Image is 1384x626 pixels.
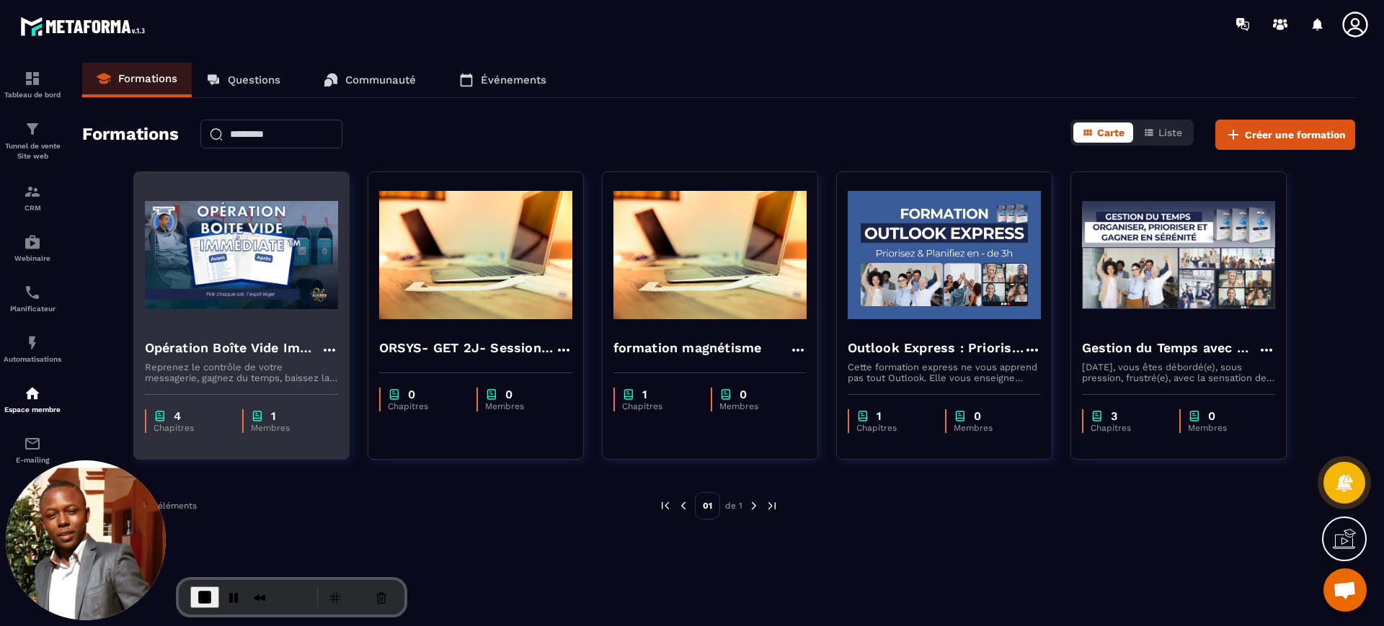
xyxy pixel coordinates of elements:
p: Chapitres [1091,423,1165,433]
img: automations [24,334,41,352]
img: automations [24,385,41,402]
img: formation [24,120,41,138]
p: E-mailing [4,456,61,464]
p: 0 [1208,409,1215,423]
a: Formations [82,63,192,97]
img: next [748,499,760,512]
a: schedulerschedulerPlanificateur [4,273,61,323]
img: chapter [622,388,635,401]
p: Questions [228,73,280,86]
a: automationsautomationsEspace membre [4,374,61,424]
p: Événements [481,73,546,86]
img: formation-background [848,183,1041,327]
div: Ouvrir le chat [1323,568,1367,612]
a: formation-backgroundOutlook Express : Priorisez & Planifiez en 3hCette formation express ne vous ... [836,171,1070,478]
p: Membres [485,401,558,411]
img: formation-background [613,183,807,327]
p: Chapitres [622,401,696,411]
p: 0 [740,388,747,401]
a: Événements [445,63,561,97]
p: 1 [271,409,276,423]
img: formation-background [379,183,572,327]
p: de 1 [725,500,742,511]
p: CRM [4,204,61,212]
img: chapter [1091,409,1104,423]
img: automations [24,233,41,251]
p: Planificateur [4,305,61,313]
img: email [24,435,41,452]
p: Chapitres [856,423,931,433]
span: Carte [1097,127,1124,138]
a: accountantaccountantComptabilité [4,475,61,525]
p: 4 [174,409,181,423]
a: emailemailE-mailing [4,424,61,475]
p: Cette formation express ne vous apprend pas tout Outlook. Elle vous enseigne uniquement les meill... [848,362,1041,383]
img: chapter [954,409,967,423]
p: Chapitres [388,401,462,411]
img: formation [24,183,41,200]
p: [DATE], vous êtes débordé(e), sous pression, frustré(e), avec la sensation de courir après le tem... [1082,362,1275,383]
p: 0 [408,388,415,401]
p: 01 [695,492,720,519]
p: Chapitres [154,423,228,433]
a: formationformationCRM [4,172,61,223]
p: Comptabilité [4,506,61,514]
p: Formations [118,72,177,85]
a: formation-backgroundORSYS- GET 2J- Session du xxxchapter0Chapitreschapter0Membres [368,171,602,478]
img: chapter [856,409,869,423]
a: Questions [192,63,295,97]
p: Communauté [345,73,416,86]
p: Webinaire [4,254,61,262]
button: Liste [1135,122,1191,143]
img: next [766,499,778,512]
img: chapter [1188,409,1201,423]
img: prev [659,499,672,512]
h4: formation magnétisme [613,338,762,358]
p: Membres [251,423,324,433]
a: formation-backgroundOpération Boîte Vide Immédiate™ (OBI)Reprenez le contrôle de votre messagerie... [133,171,368,478]
a: formation-backgroundformation magnétismechapter1Chapitreschapter0Membres [602,171,836,478]
a: formation-backgroundGestion du Temps avec Outlook : Organiser, Prioriser et [PERSON_NAME] en Séré... [1070,171,1305,478]
p: 3 [1111,409,1117,423]
p: Tunnel de vente Site web [4,141,61,161]
img: formation [24,70,41,87]
p: Reprenez le contrôle de votre messagerie, gagnez du temps, baissez la charge mentale. Moins d’int... [145,362,338,383]
img: logo [20,13,150,40]
img: formation-background [1082,183,1275,327]
span: Liste [1158,127,1182,138]
h2: Formations [82,120,179,150]
p: Membres [954,423,1026,433]
p: Tableau de bord [4,91,61,99]
p: Membres [1188,423,1261,433]
p: 0 [505,388,513,401]
a: formationformationTunnel de vente Site web [4,109,61,172]
h4: Gestion du Temps avec Outlook : Organiser, Prioriser et [PERSON_NAME] en Sérénité [1082,338,1258,358]
a: formationformationTableau de bord [4,59,61,109]
img: formation-background [145,183,338,327]
img: chapter [719,388,732,401]
img: chapter [485,388,498,401]
h4: Opération Boîte Vide Immédiate™ (OBI) [145,338,321,358]
p: Automatisations [4,355,61,363]
a: automationsautomationsAutomatisations [4,323,61,374]
p: 1 [642,388,647,401]
h4: Outlook Express : Priorisez & Planifiez en 3h [848,338,1024,358]
h4: ORSYS- GET 2J- Session du xxx [379,338,555,358]
span: Créer une formation [1245,128,1346,142]
button: Carte [1073,122,1133,143]
img: chapter [388,388,401,401]
img: prev [677,499,690,512]
img: chapter [251,409,264,423]
p: Espace membre [4,406,61,413]
a: automationsautomationsWebinaire [4,223,61,273]
p: Membres [719,401,792,411]
a: Communauté [309,63,430,97]
p: 0 [974,409,981,423]
button: Créer une formation [1215,120,1355,150]
p: 1 [877,409,882,423]
img: scheduler [24,284,41,301]
img: chapter [154,409,167,423]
